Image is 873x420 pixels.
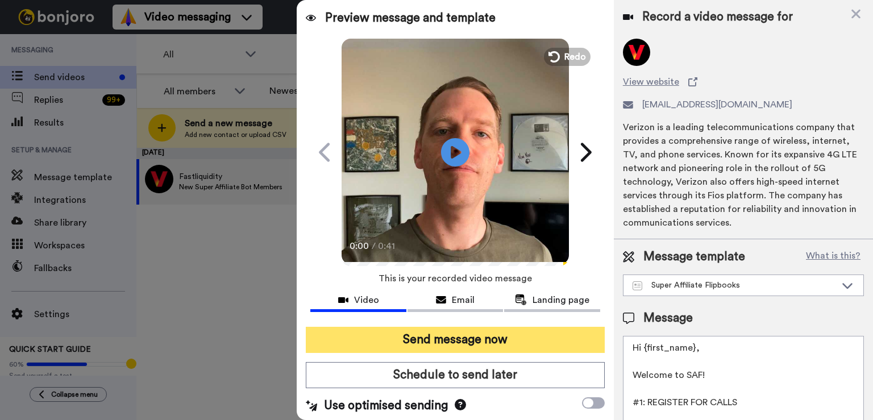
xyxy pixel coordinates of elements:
div: Verizon is a leading telecommunications company that provides a comprehensive range of wireless, ... [623,120,864,230]
img: Message-temps.svg [633,281,642,290]
button: Send message now [306,327,605,353]
div: Super Affiliate Flipbooks [633,280,836,291]
span: This is your recorded video message [379,266,532,291]
span: / [372,239,376,253]
span: Email [452,293,475,307]
span: Message [643,310,693,327]
button: What is this? [803,248,864,265]
span: View website [623,75,679,89]
span: Landing page [533,293,589,307]
button: Schedule to send later [306,362,605,388]
span: 0:41 [378,239,398,253]
span: Use optimised sending [324,397,448,414]
a: View website [623,75,864,89]
span: [EMAIL_ADDRESS][DOMAIN_NAME] [642,98,792,111]
span: Message template [643,248,745,265]
span: Video [354,293,379,307]
span: 0:00 [350,239,369,253]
